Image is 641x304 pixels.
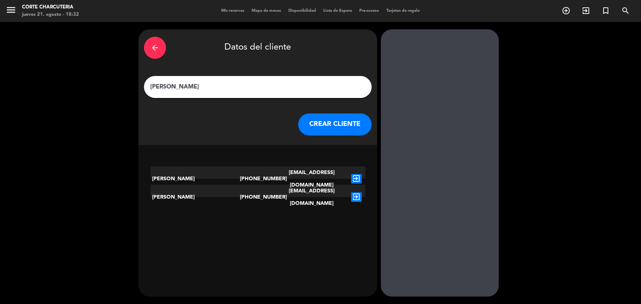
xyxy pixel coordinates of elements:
span: Disponibilidad [285,9,320,13]
i: exit_to_app [351,192,362,202]
div: [PERSON_NAME] [151,166,240,191]
input: Escriba nombre, correo electrónico o número de teléfono... [150,82,366,92]
span: Pre-acceso [356,9,383,13]
div: [PERSON_NAME] [151,185,240,210]
button: menu [6,4,17,18]
div: [EMAIL_ADDRESS][DOMAIN_NAME] [276,166,347,191]
div: [PHONE_NUMBER] [240,166,276,191]
button: CREAR CLIENTE [298,113,372,135]
i: turned_in_not [601,6,610,15]
span: Mis reservas [217,9,248,13]
i: menu [6,4,17,15]
span: Tarjetas de regalo [383,9,424,13]
i: exit_to_app [351,174,362,184]
i: add_circle_outline [562,6,570,15]
div: Datos del cliente [144,35,372,61]
span: Lista de Espera [320,9,356,13]
div: [PHONE_NUMBER] [240,185,276,210]
i: search [621,6,630,15]
i: arrow_back [151,43,159,52]
div: [EMAIL_ADDRESS][DOMAIN_NAME] [276,185,347,210]
span: Mapa de mesas [248,9,285,13]
div: jueves 21. agosto - 18:32 [22,11,79,18]
div: Corte Charcuteria [22,4,79,11]
i: exit_to_app [581,6,590,15]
